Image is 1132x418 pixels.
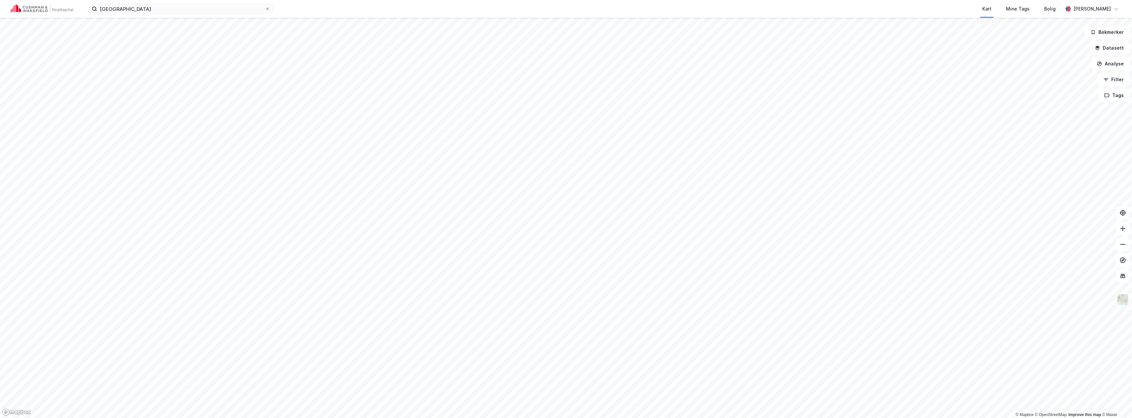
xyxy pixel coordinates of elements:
div: Kart [982,5,991,13]
div: Kontrollprogram for chat [1099,386,1132,418]
a: Mapbox homepage [2,408,31,416]
img: cushman-wakefield-realkapital-logo.202ea83816669bd177139c58696a8fa1.svg [11,4,73,13]
button: Filter [1098,73,1129,86]
a: Improve this map [1068,412,1101,417]
a: Mapbox [1016,412,1034,417]
img: Z [1117,293,1129,306]
button: Datasett [1089,41,1129,55]
input: Søk på adresse, matrikkel, gårdeiere, leietakere eller personer [97,4,265,14]
div: Mine Tags [1006,5,1030,13]
div: Bolig [1044,5,1056,13]
iframe: Chat Widget [1099,386,1132,418]
button: Analyse [1091,57,1129,70]
button: Bokmerker [1085,26,1129,39]
div: [PERSON_NAME] [1073,5,1111,13]
button: Tags [1099,89,1129,102]
a: OpenStreetMap [1035,412,1067,417]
